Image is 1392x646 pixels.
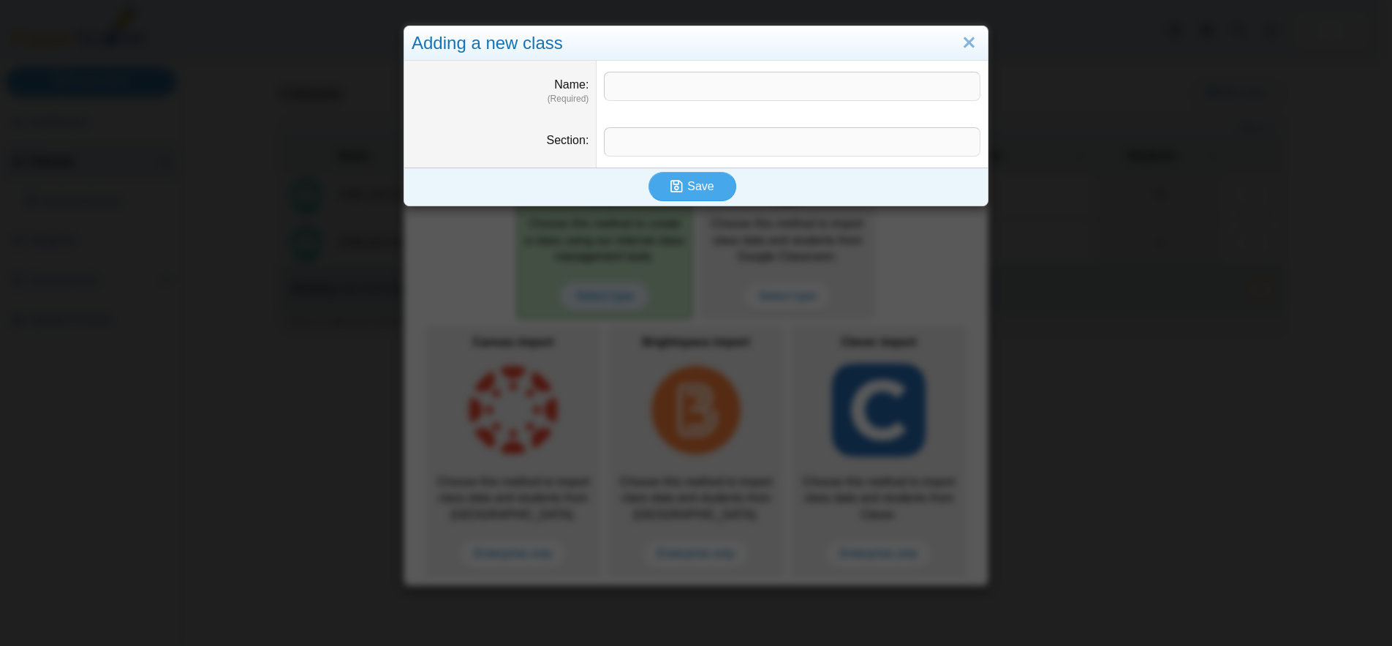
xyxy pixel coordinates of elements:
[958,31,980,56] a: Close
[687,180,714,192] span: Save
[412,93,589,105] dfn: (Required)
[404,26,988,61] div: Adding a new class
[648,172,736,201] button: Save
[547,134,589,146] label: Section
[554,78,589,91] label: Name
